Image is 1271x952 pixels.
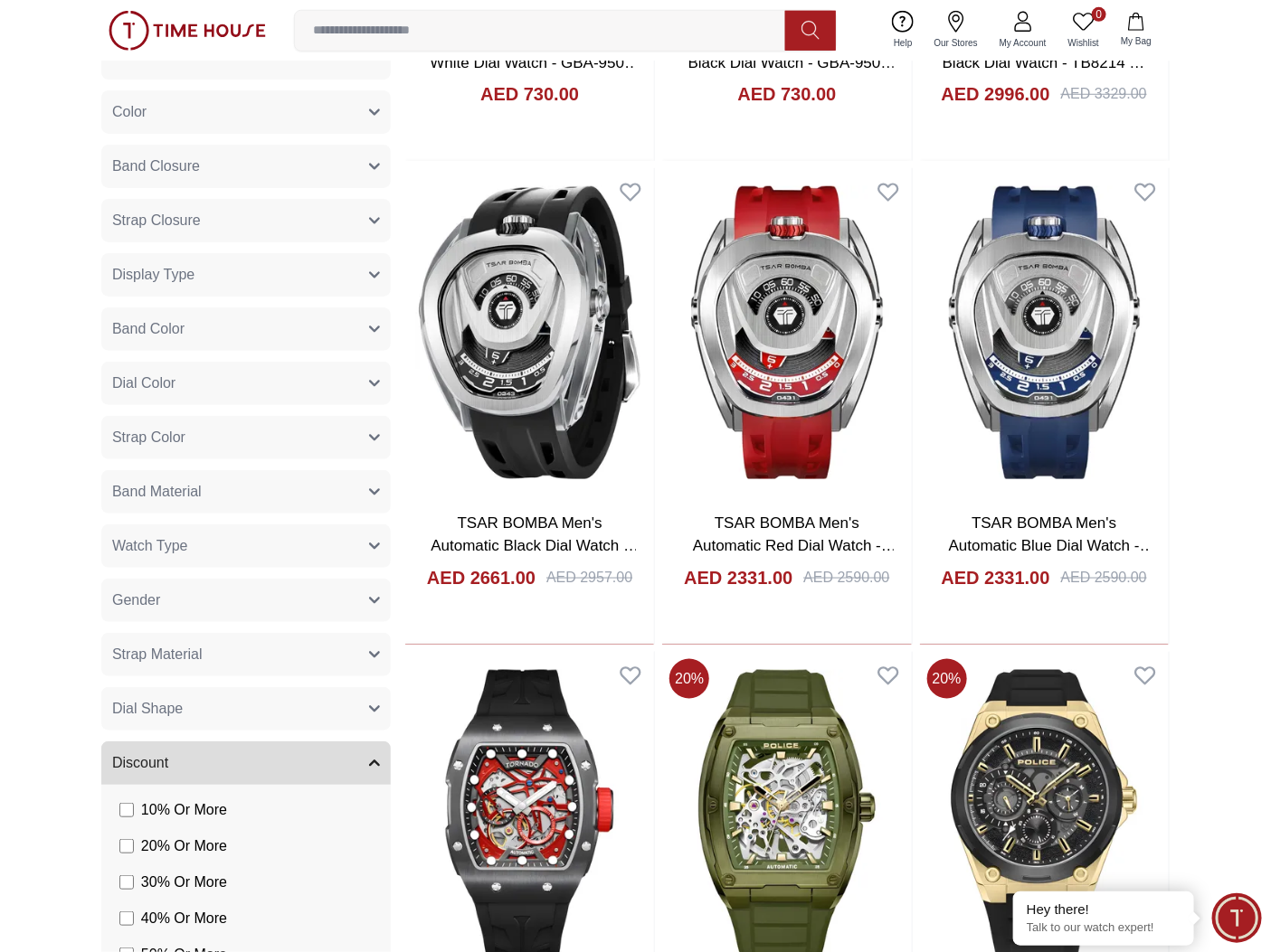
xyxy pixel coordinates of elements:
span: Strap Material [112,644,203,665]
a: TSAR BOMBA Men's Automatic Black Dial Watch - TB8213A-06 SET [431,514,639,578]
button: My Bag [1110,9,1162,52]
h4: AED 2661.00 [427,565,536,590]
button: Strap Closure [101,199,391,242]
button: Band Color [101,307,391,351]
button: Watch Type [101,524,391,568]
span: Dial Shape [112,698,183,720]
span: My Account [992,36,1054,50]
span: Display Type [112,264,194,286]
span: 0 [1092,7,1106,22]
span: Band Material [112,481,202,503]
h4: AED 730.00 [480,81,579,107]
button: Gender [101,579,391,622]
span: 30 % Or More [141,872,227,893]
a: G-Shock Men Analog Digital Black Dial Watch - GBA-950-2ADR [688,31,896,94]
span: 40 % Or More [141,908,227,929]
button: Color [101,90,391,134]
span: Strap Closure [112,210,201,231]
a: G-Shock Men Analog Digital White Dial Watch - GBA-950-7ADR [430,31,640,94]
span: 20 % [669,659,709,699]
span: Dial Color [112,372,175,394]
a: TSAR BOMBA Men's Automatic Blue Dial Watch - TB8213A-03 SET [949,514,1155,578]
button: Band Closure [101,145,391,188]
span: 20 % [927,659,967,699]
div: AED 2957.00 [546,567,632,589]
a: Our Stores [924,7,989,53]
button: Display Type [101,253,391,297]
h4: AED 2996.00 [942,81,1050,107]
img: TSAR BOMBA Men's Automatic Blue Dial Watch - TB8213A-03 SET [920,168,1169,496]
a: TSAR BOMBA Men's Analog Black Dial Watch - TB8214 C-Grey [943,31,1146,94]
p: Talk to our watch expert! [1027,920,1181,936]
span: Gender [112,589,160,611]
div: AED 2590.00 [1061,567,1147,589]
img: TSAR BOMBA Men's Automatic Red Dial Watch - TB8213A-04 SET [662,168,911,496]
div: Hey there! [1027,900,1181,919]
button: Dial Shape [101,687,391,730]
button: Band Material [101,470,391,514]
span: My Bag [1114,34,1159,48]
span: Help [887,36,920,50]
span: 20 % Or More [141,835,227,857]
span: Wishlist [1061,36,1106,50]
span: Watch Type [112,535,188,557]
input: 20% Or More [119,839,134,853]
span: Band Closure [112,156,200,177]
span: Color [112,101,147,123]
button: Dial Color [101,362,391,405]
button: Strap Color [101,416,391,459]
input: 30% Or More [119,875,134,890]
div: AED 2590.00 [803,567,889,589]
span: Band Color [112,318,185,340]
h4: AED 2331.00 [942,565,1050,590]
div: AED 3329.00 [1061,83,1147,105]
button: Strap Material [101,633,391,676]
h4: AED 730.00 [738,81,837,107]
a: 0Wishlist [1058,7,1110,53]
div: Chat Widget [1212,893,1262,943]
span: Our Stores [927,36,985,50]
a: TSAR BOMBA Men's Automatic Red Dial Watch - TB8213A-04 SET [693,514,896,578]
span: Strap Color [112,427,185,448]
input: 10% Or More [119,803,134,817]
span: ORIENT [141,78,195,99]
input: 40% Or More [119,911,134,926]
h4: AED 2331.00 [684,565,792,590]
span: Discount [112,752,168,774]
button: Discount [101,741,391,785]
img: ... [109,11,266,51]
img: TSAR BOMBA Men's Automatic Black Dial Watch - TB8213A-06 SET [405,168,654,496]
span: 10 % Or More [141,799,227,821]
a: Help [883,7,924,53]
